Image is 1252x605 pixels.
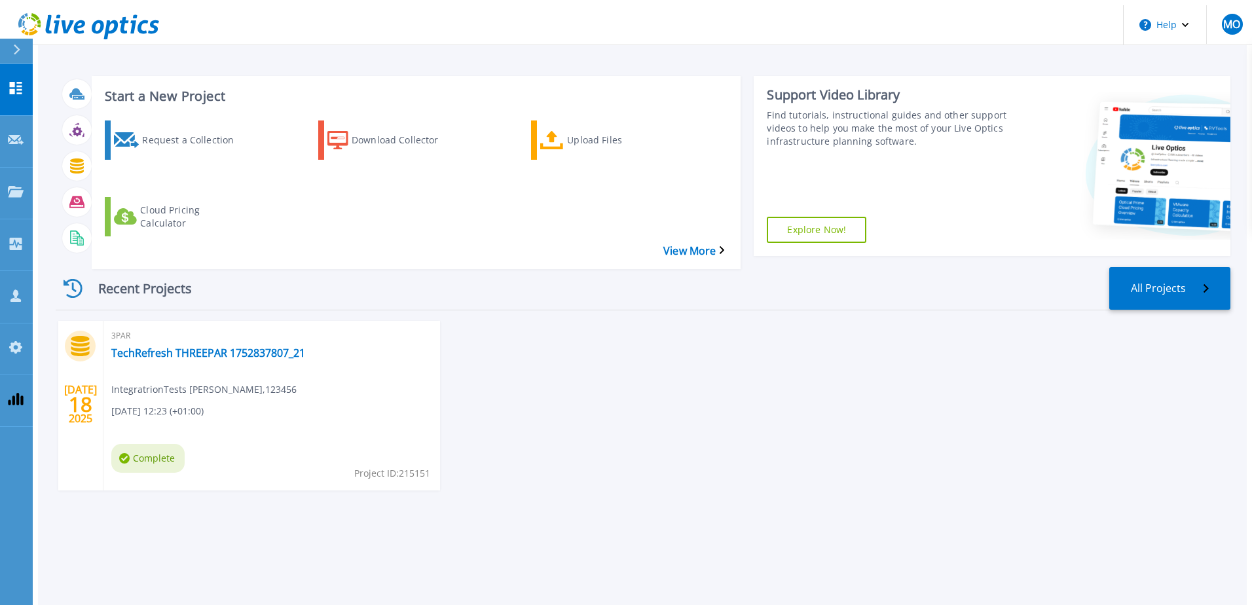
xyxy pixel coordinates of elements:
div: Find tutorials, instructional guides and other support videos to help you make the most of your L... [767,109,1010,148]
div: Request a Collection [142,124,247,156]
span: IntegratrionTests [PERSON_NAME] , 123456 [111,382,297,397]
a: Upload Files [531,120,690,160]
a: Download Collector [318,120,477,160]
span: Complete [111,444,185,473]
button: Help [1124,5,1206,45]
div: Cloud Pricing Calculator [140,200,245,233]
div: Support Video Library [767,86,1010,103]
a: View More [663,245,724,257]
span: 18 [69,399,92,410]
span: 3PAR [111,329,432,343]
div: Recent Projects [56,272,213,304]
a: TechRefresh THREEPAR 1752837807_21 [111,346,305,359]
div: Download Collector [352,124,456,156]
span: [DATE] 12:23 (+01:00) [111,404,204,418]
div: Upload Files [567,124,672,156]
span: MO [1223,19,1240,29]
a: Cloud Pricing Calculator [105,197,263,236]
h3: Start a New Project [105,89,724,103]
a: Explore Now! [767,217,866,243]
span: Project ID: 215151 [354,466,430,481]
a: Request a Collection [105,120,263,160]
a: All Projects [1109,267,1230,310]
div: [DATE] 2025 [68,380,93,428]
